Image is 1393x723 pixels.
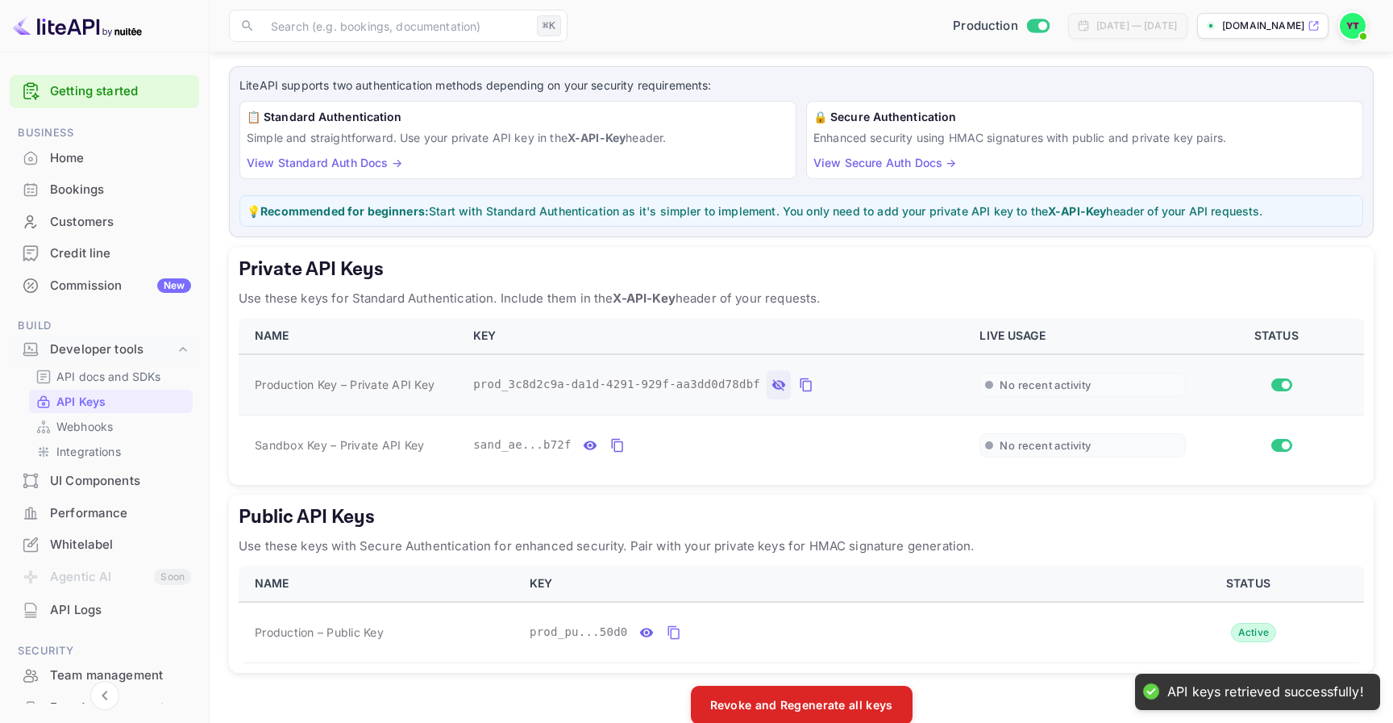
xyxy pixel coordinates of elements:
[50,149,191,168] div: Home
[10,207,199,238] div: Customers
[473,437,572,453] span: sand_ae...b72f
[29,415,193,438] div: Webhooks
[10,595,199,626] div: API Logs
[530,624,628,641] span: prod_pu...50d0
[50,277,191,295] div: Commission
[537,15,561,36] div: ⌘K
[35,443,186,460] a: Integrations
[10,317,199,335] span: Build
[260,204,429,218] strong: Recommended for beginners:
[90,681,119,710] button: Collapse navigation
[56,443,121,460] p: Integrations
[10,660,199,690] a: Team management
[10,143,199,173] a: Home
[239,318,464,354] th: NAME
[10,466,199,497] div: UI Components
[50,536,191,554] div: Whitelabel
[1000,439,1091,453] span: No recent activity
[255,376,435,393] span: Production Key – Private API Key
[247,203,1356,219] p: 💡 Start with Standard Authentication as it's simpler to implement. You only need to add your priv...
[1000,378,1091,392] span: No recent activity
[255,624,384,641] span: Production – Public Key
[50,667,191,685] div: Team management
[239,504,1364,530] h5: Public API Keys
[10,238,199,268] a: Credit line
[247,129,789,146] p: Simple and straightforward. Use your private API key in the header.
[29,440,193,463] div: Integrations
[10,498,199,528] a: Performance
[50,181,191,199] div: Bookings
[10,336,199,364] div: Developer tools
[10,660,199,692] div: Team management
[464,318,970,354] th: KEY
[50,341,175,359] div: Developer tools
[56,368,161,385] p: API docs and SDKs
[10,466,199,495] a: UI Components
[50,244,191,263] div: Credit line
[10,595,199,625] a: API Logs
[56,393,106,410] p: API Keys
[239,289,1364,308] p: Use these keys for Standard Authentication. Include them in the header of your requests.
[239,537,1364,556] p: Use these keys with Secure Authentication for enhanced security. Pair with your private keys for ...
[10,529,199,561] div: Whitelabel
[239,77,1363,94] p: LiteAPI supports two authentication methods depending on your security requirements:
[56,418,113,435] p: Webhooks
[10,270,199,300] a: CommissionNew
[50,472,191,491] div: UI Components
[50,601,191,620] div: API Logs
[1096,19,1177,33] div: [DATE] — [DATE]
[1340,13,1366,39] img: Yassir ET TABTI
[1167,683,1364,700] div: API keys retrieved successfully!
[813,108,1356,126] h6: 🔒 Secure Authentication
[10,642,199,660] span: Security
[50,504,191,523] div: Performance
[50,213,191,232] div: Customers
[10,207,199,236] a: Customers
[247,156,402,169] a: View Standard Auth Docs →
[953,17,1018,36] span: Production
[10,143,199,174] div: Home
[10,124,199,142] span: Business
[35,393,186,410] a: API Keys
[520,566,1139,602] th: KEY
[10,75,199,108] div: Getting started
[35,368,186,385] a: API docs and SDKs
[10,529,199,559] a: Whitelabel
[157,278,191,293] div: New
[970,318,1195,354] th: LIVE USAGE
[1231,623,1277,642] div: Active
[473,376,760,393] span: prod_3c8d2c9a-da1d-4291-929f-aa3dd0d78dbf
[813,129,1356,146] p: Enhanced security using HMAC signatures with public and private key pairs.
[1048,204,1106,218] strong: X-API-Key
[10,498,199,529] div: Performance
[10,270,199,302] div: CommissionNew
[255,437,424,453] span: Sandbox Key – Private API Key
[1139,566,1364,602] th: STATUS
[50,699,191,717] div: Fraud management
[247,108,789,126] h6: 📋 Standard Authentication
[239,257,1364,282] h5: Private API Keys
[29,365,193,388] div: API docs and SDKs
[568,131,626,144] strong: X-API-Key
[10,174,199,204] a: Bookings
[35,418,186,435] a: Webhooks
[10,692,199,722] a: Fraud management
[50,82,191,101] a: Getting started
[613,290,675,306] strong: X-API-Key
[239,566,1364,663] table: public api keys table
[10,238,199,270] div: Credit line
[13,13,142,39] img: LiteAPI logo
[1222,19,1304,33] p: [DOMAIN_NAME]
[813,156,956,169] a: View Secure Auth Docs →
[29,390,193,413] div: API Keys
[1195,318,1364,354] th: STATUS
[946,17,1055,36] div: Switch to Sandbox mode
[10,174,199,206] div: Bookings
[261,10,530,42] input: Search (e.g. bookings, documentation)
[239,318,1364,475] table: private api keys table
[239,566,520,602] th: NAME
